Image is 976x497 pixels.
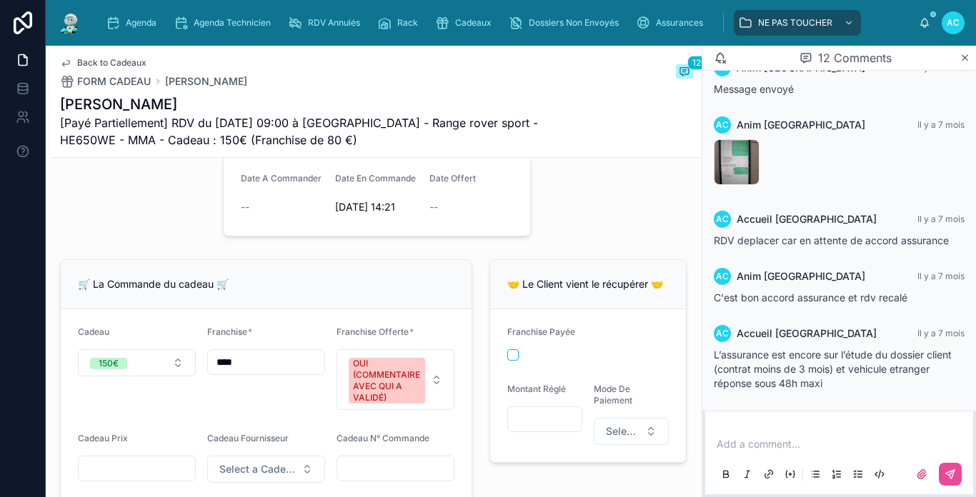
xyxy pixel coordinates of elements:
[57,11,83,34] img: App logo
[219,462,296,476] span: Select a Cadeau Fournisseur
[78,433,128,443] span: Cadeau Prix
[126,17,156,29] span: Agenda
[335,173,416,184] span: Date En Commande
[60,94,586,114] h1: [PERSON_NAME]
[429,173,476,184] span: Date Offert
[507,326,575,337] span: Franchise Payée
[716,214,729,225] span: AC
[77,57,146,69] span: Back to Cadeaux
[373,10,428,36] a: Rack
[397,17,418,29] span: Rack
[455,17,492,29] span: Cadeaux
[241,173,322,184] span: Date A Commander
[716,119,729,131] span: AC
[207,456,325,483] button: Select Button
[337,326,409,337] span: Franchise Offerte
[687,56,706,70] span: 12
[207,326,247,337] span: Franchise
[758,17,832,29] span: NE PAS TOUCHER
[917,271,965,281] span: Il y a 7 mois
[632,10,713,36] a: Assurances
[714,83,794,95] span: Message envoyé
[917,119,965,130] span: Il y a 7 mois
[606,424,639,438] span: Select a Franchise Mode De Paiement
[714,234,949,246] span: RDV deplacer car en attente de accord assurance
[656,17,703,29] span: Assurances
[207,433,289,443] span: Cadeau Fournisseur
[353,358,420,403] div: OUI (COMMENTAIRE AVEC QUI A VALIDÉ)
[507,383,566,394] span: Montant Réglé
[284,10,370,36] a: RDV Annulés
[737,118,865,132] span: Anim [GEOGRAPHIC_DATA]
[507,278,663,290] span: 🤝 Le Client vient le récupérer 🤝
[737,269,865,283] span: Anim [GEOGRAPHIC_DATA]
[429,200,438,214] span: --
[676,64,693,81] button: 12
[78,278,229,290] span: 🛒 La Commande du cadeau 🛒
[78,326,109,337] span: Cadeau
[737,326,877,341] span: Accueil [GEOGRAPHIC_DATA]
[337,433,429,443] span: Cadeau N° Commande
[165,74,247,89] a: [PERSON_NAME]
[917,214,965,224] span: Il y a 7 mois
[714,291,907,303] span: C'est bon accord assurance et rdv recalé
[335,200,418,214] span: [DATE] 14:21
[917,328,965,338] span: Il y a 7 mois
[94,7,919,39] div: scrollable content
[77,74,151,89] span: FORM CADEAU
[169,10,281,36] a: Agenda Technicien
[241,200,249,214] span: --
[594,418,669,445] button: Select Button
[60,57,146,69] a: Back to Cadeaux
[594,383,632,406] span: Mode De Paiement
[716,271,729,282] span: AC
[60,74,151,89] a: FORM CADEAU
[818,49,892,66] span: 12 Comments
[308,17,360,29] span: RDV Annulés
[194,17,271,29] span: Agenda Technicien
[78,349,196,376] button: Select Button
[431,10,502,36] a: Cadeaux
[337,349,454,410] button: Select Button
[101,10,166,36] a: Agenda
[716,328,729,339] span: AC
[99,358,119,369] div: 150€
[529,17,619,29] span: Dossiers Non Envoyés
[734,10,861,36] a: NE PAS TOUCHER
[947,17,960,29] span: AC
[737,212,877,226] span: Accueil [GEOGRAPHIC_DATA]
[714,348,952,389] span: L’assurance est encore sur l’étude du dossier client (contrat moins de 3 mois) et vehicule etrang...
[504,10,629,36] a: Dossiers Non Envoyés
[60,114,586,149] span: [Payé Partiellement] RDV du [DATE] 09:00 à [GEOGRAPHIC_DATA] - Range rover sport - HE650WE - MMA ...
